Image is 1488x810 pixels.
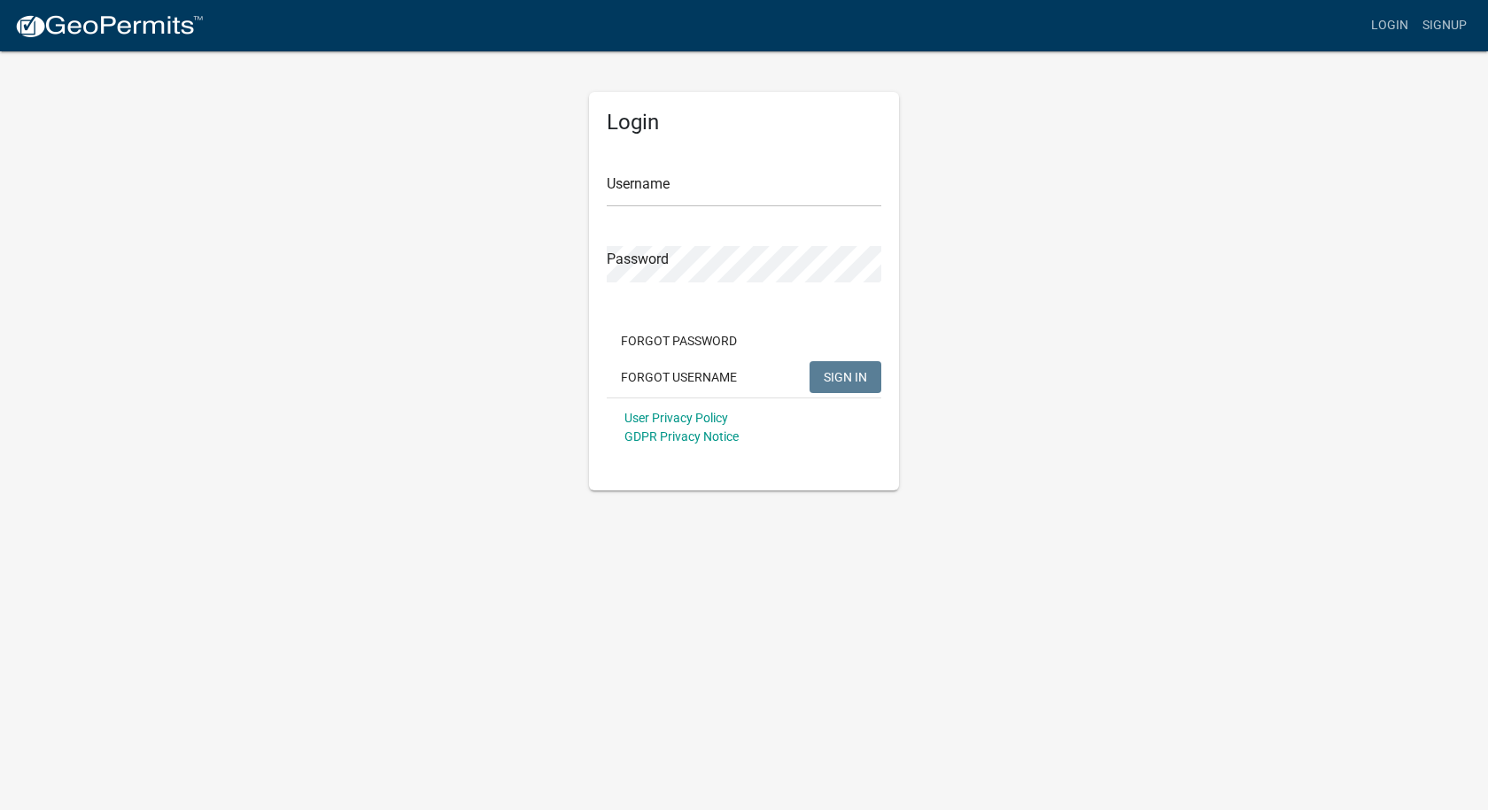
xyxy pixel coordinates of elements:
a: Login [1364,9,1415,42]
h5: Login [607,110,881,135]
button: SIGN IN [810,361,881,393]
button: Forgot Username [607,361,751,393]
span: SIGN IN [824,369,867,383]
a: User Privacy Policy [624,411,728,425]
a: Signup [1415,9,1474,42]
a: GDPR Privacy Notice [624,429,739,444]
button: Forgot Password [607,325,751,357]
